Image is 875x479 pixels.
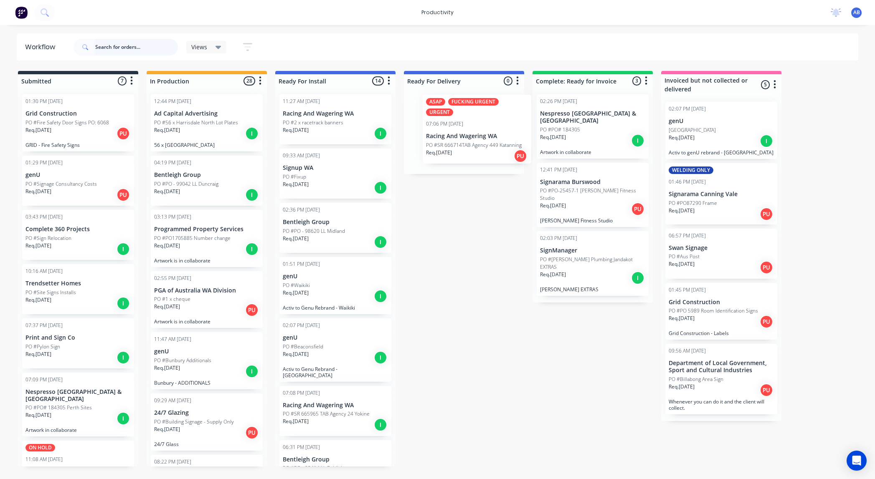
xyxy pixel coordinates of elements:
span: AB [853,9,860,16]
div: Workflow [25,42,59,52]
img: Factory [15,6,28,19]
span: Views [191,43,207,51]
div: Open Intercom Messenger [847,451,867,471]
input: Search for orders... [95,39,178,55]
div: productivity [417,6,458,19]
